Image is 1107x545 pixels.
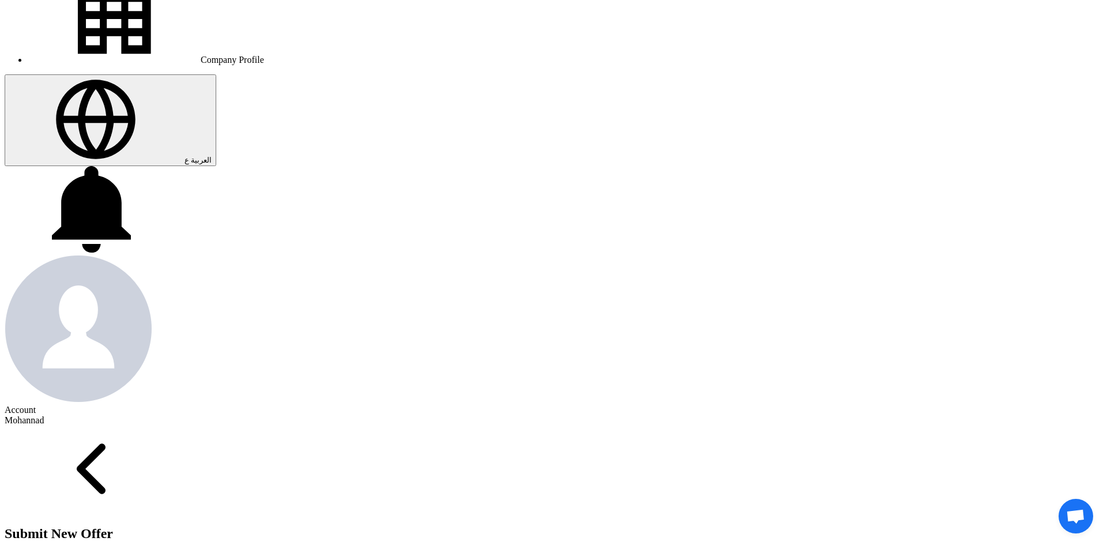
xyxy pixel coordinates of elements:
span: العربية [191,156,212,164]
a: Company Profile [28,55,264,65]
img: profile_test.png [5,255,152,403]
div: Account [5,405,1094,415]
span: ع [184,156,189,164]
button: العربية ع [5,74,216,166]
h2: Submit New Offer [5,526,1094,542]
div: Mohannad [5,415,1094,426]
a: دردشة مفتوحة [1059,499,1093,533]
